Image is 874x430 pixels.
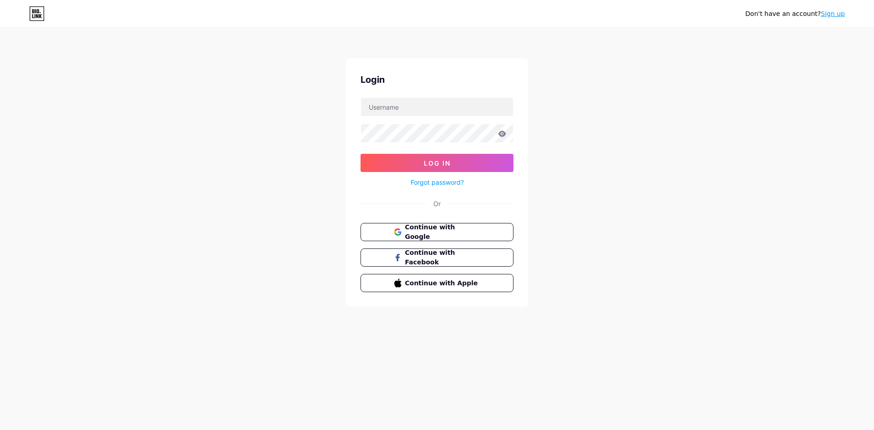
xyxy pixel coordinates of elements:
button: Continue with Google [361,223,513,241]
a: Sign up [821,10,845,17]
input: Username [361,98,513,116]
div: Or [433,199,441,208]
div: Don't have an account? [745,9,845,19]
button: Continue with Facebook [361,248,513,267]
span: Continue with Facebook [405,248,480,267]
button: Continue with Apple [361,274,513,292]
button: Log In [361,154,513,172]
span: Continue with Google [405,223,480,242]
div: Login [361,73,513,86]
span: Log In [424,159,451,167]
a: Forgot password? [411,177,464,187]
span: Continue with Apple [405,278,480,288]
